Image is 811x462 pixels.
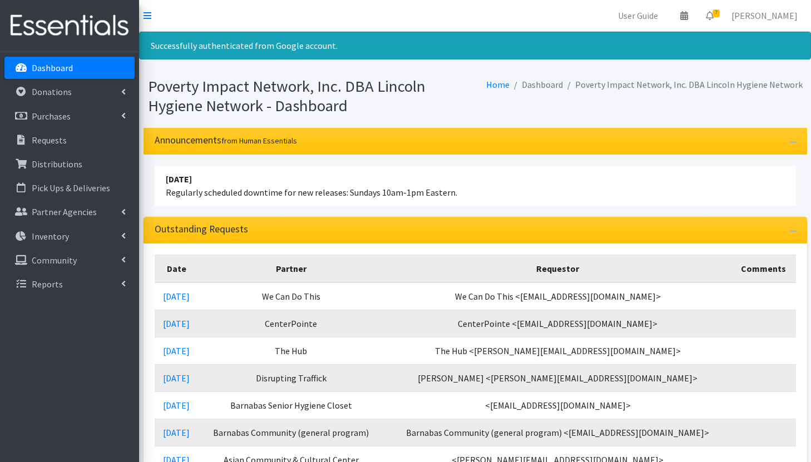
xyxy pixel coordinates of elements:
[4,57,135,79] a: Dashboard
[4,7,135,44] img: HumanEssentials
[163,427,190,438] a: [DATE]
[384,365,731,392] td: [PERSON_NAME] <[PERSON_NAME][EMAIL_ADDRESS][DOMAIN_NAME]>
[697,4,723,27] a: 7
[4,81,135,103] a: Donations
[384,282,731,310] td: We Can Do This <[EMAIL_ADDRESS][DOMAIN_NAME]>
[510,77,563,93] li: Dashboard
[155,223,248,235] h3: Outstanding Requests
[32,206,97,217] p: Partner Agencies
[155,166,796,206] li: Regularly scheduled downtime for new releases: Sundays 10am-1pm Eastern.
[4,177,135,199] a: Pick Ups & Deliveries
[199,365,384,392] td: Disrupting Traffick
[731,255,795,283] th: Comments
[199,392,384,419] td: Barnabas Senior Hygiene Closet
[563,77,803,93] li: Poverty Impact Network, Inc. DBA Lincoln Hygiene Network
[32,158,82,170] p: Distributions
[32,86,72,97] p: Donations
[486,79,510,90] a: Home
[609,4,667,27] a: User Guide
[32,111,71,122] p: Purchases
[4,225,135,247] a: Inventory
[199,255,384,283] th: Partner
[4,201,135,223] a: Partner Agencies
[713,9,720,17] span: 7
[148,77,471,115] h1: Poverty Impact Network, Inc. DBA Lincoln Hygiene Network - Dashboard
[4,105,135,127] a: Purchases
[163,345,190,356] a: [DATE]
[384,255,731,283] th: Requestor
[32,279,63,290] p: Reports
[32,62,73,73] p: Dashboard
[199,282,384,310] td: We Can Do This
[4,153,135,175] a: Distributions
[32,255,77,266] p: Community
[163,400,190,411] a: [DATE]
[4,273,135,295] a: Reports
[221,136,297,146] small: from Human Essentials
[139,32,811,59] div: Successfully authenticated from Google account.
[199,310,384,337] td: CenterPointe
[4,249,135,271] a: Community
[163,318,190,329] a: [DATE]
[155,255,199,283] th: Date
[166,173,192,185] strong: [DATE]
[199,419,384,446] td: Barnabas Community (general program)
[155,135,297,146] h3: Announcements
[163,372,190,384] a: [DATE]
[163,291,190,302] a: [DATE]
[723,4,807,27] a: [PERSON_NAME]
[4,129,135,151] a: Requests
[384,337,731,365] td: The Hub <[PERSON_NAME][EMAIL_ADDRESS][DOMAIN_NAME]>
[32,135,67,146] p: Requests
[32,231,69,242] p: Inventory
[384,310,731,337] td: CenterPointe <[EMAIL_ADDRESS][DOMAIN_NAME]>
[384,419,731,446] td: Barnabas Community (general program) <[EMAIL_ADDRESS][DOMAIN_NAME]>
[199,337,384,365] td: The Hub
[384,392,731,419] td: <[EMAIL_ADDRESS][DOMAIN_NAME]>
[32,182,110,193] p: Pick Ups & Deliveries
